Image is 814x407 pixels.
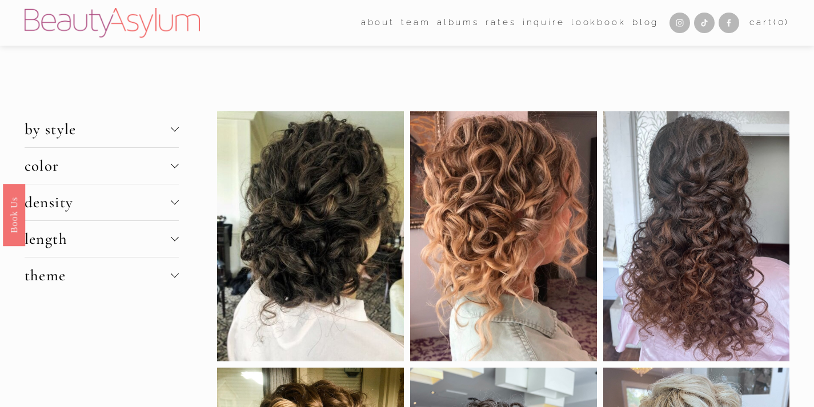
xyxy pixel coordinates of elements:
a: Rates [486,14,516,32]
a: Inquire [523,14,565,32]
a: Instagram [669,13,690,33]
span: ( ) [773,17,789,27]
span: density [25,193,171,212]
a: TikTok [694,13,715,33]
span: about [361,15,395,31]
button: by style [25,111,179,147]
button: color [25,148,179,184]
a: folder dropdown [361,14,395,32]
span: 0 [778,17,785,27]
span: team [401,15,430,31]
span: by style [25,120,171,139]
a: folder dropdown [401,14,430,32]
button: density [25,184,179,220]
button: theme [25,257,179,293]
a: Blog [632,14,659,32]
img: Beauty Asylum | Bridal Hair &amp; Makeup Charlotte &amp; Atlanta [25,8,200,38]
a: albums [437,14,479,32]
a: Book Us [3,183,25,245]
span: length [25,229,171,248]
span: theme [25,266,171,285]
button: length [25,221,179,257]
a: Lookbook [571,14,626,32]
a: 0 items in cart [749,15,789,31]
a: Facebook [719,13,739,33]
span: color [25,156,171,175]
